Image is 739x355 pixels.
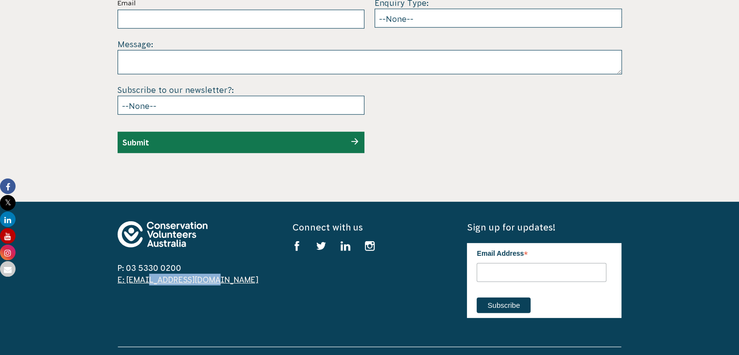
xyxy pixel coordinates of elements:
div: Subscribe to our newsletter?: [118,84,365,115]
a: P: 03 5330 0200 [118,264,181,272]
div: Message: [118,38,622,74]
h5: Connect with us [292,221,447,233]
input: Subscribe [477,298,531,313]
img: logo-footer.svg [118,221,207,248]
h5: Sign up for updates! [467,221,621,233]
a: E: [EMAIL_ADDRESS][DOMAIN_NAME] [118,275,258,284]
select: Subscribe to our newsletter? [118,96,365,115]
select: Enquiry Type [375,9,622,28]
iframe: reCAPTCHA [375,84,522,122]
label: Email Address [477,243,606,262]
input: Submit [122,138,149,147]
